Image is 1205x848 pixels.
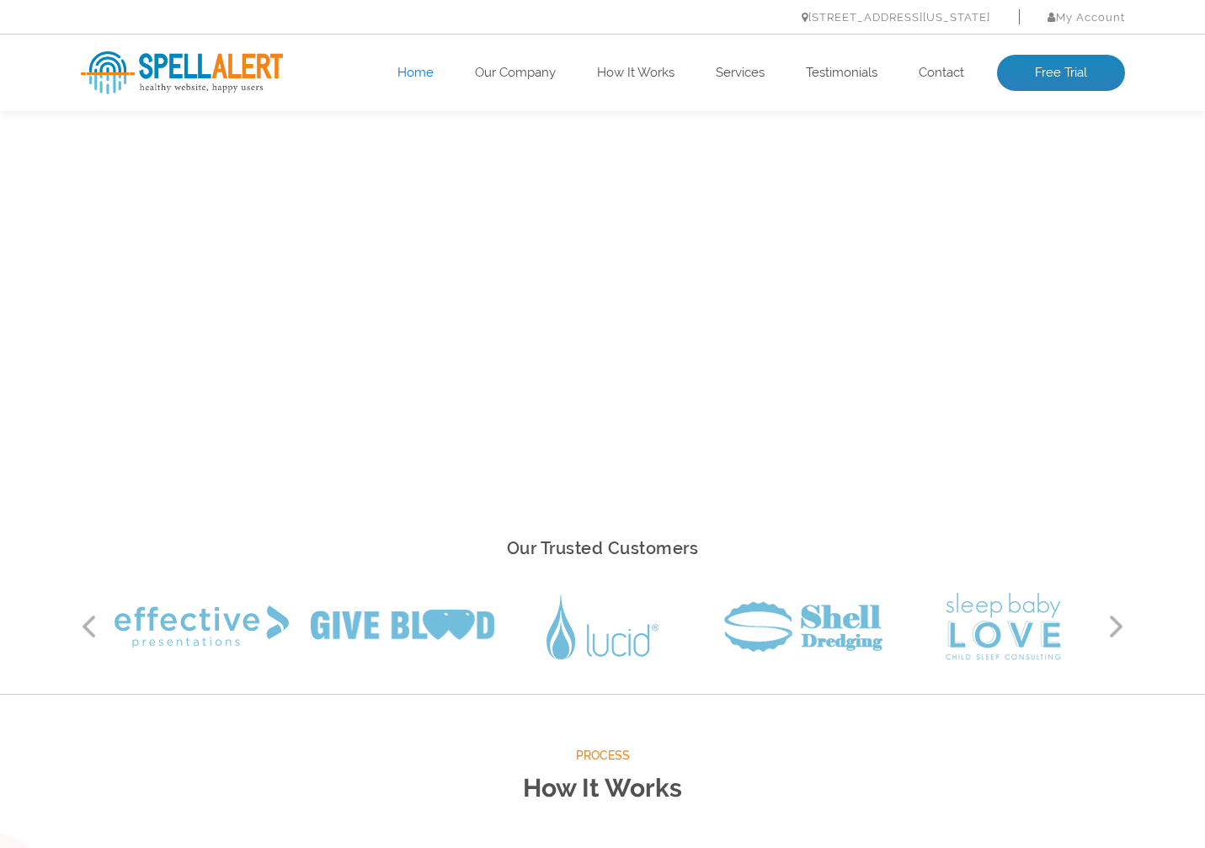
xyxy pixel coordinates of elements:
[724,601,882,652] img: Shell Dredging
[1108,614,1125,639] button: Next
[946,593,1061,660] img: Sleep Baby Love
[547,595,658,659] img: Lucid
[81,534,1125,563] h2: Our Trusted Customers
[81,614,98,639] button: Previous
[115,605,289,648] img: Effective
[311,610,494,643] img: Give Blood
[81,766,1125,811] h2: How It Works
[81,745,1125,766] span: Process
